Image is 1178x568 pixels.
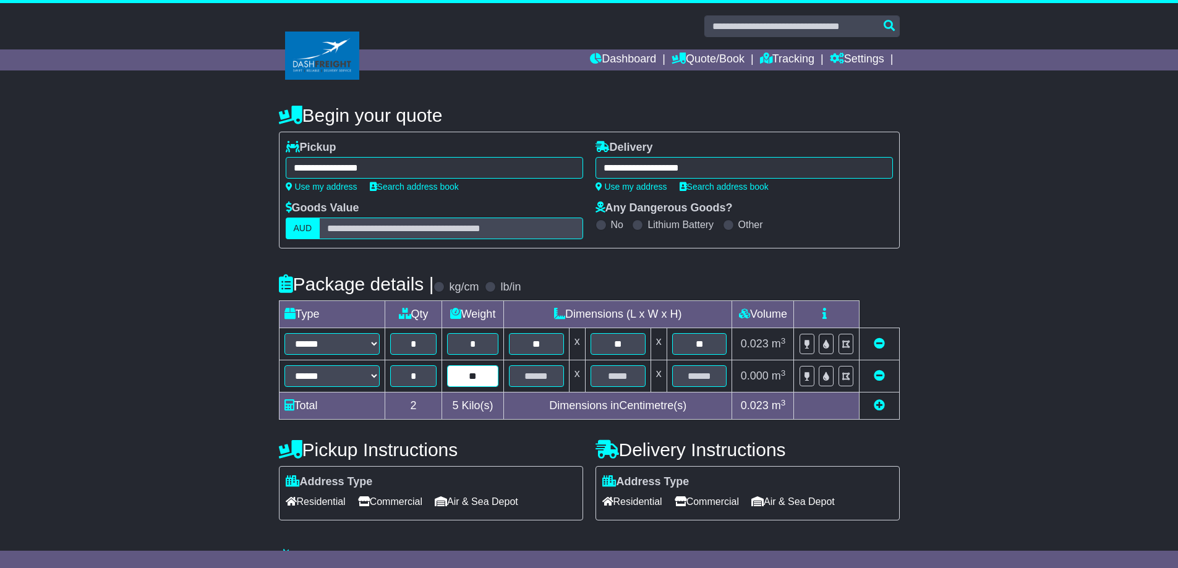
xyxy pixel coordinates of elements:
[830,49,884,70] a: Settings
[595,141,653,155] label: Delivery
[286,475,373,489] label: Address Type
[453,399,459,412] span: 5
[772,399,786,412] span: m
[569,328,585,360] td: x
[504,392,732,420] td: Dimensions in Centimetre(s)
[385,301,442,328] td: Qty
[732,301,794,328] td: Volume
[279,439,583,460] h4: Pickup Instructions
[680,182,769,192] a: Search address book
[286,218,320,239] label: AUD
[874,337,885,350] a: Remove this item
[590,49,656,70] a: Dashboard
[781,336,786,345] sup: 3
[602,492,662,511] span: Residential
[651,328,667,360] td: x
[442,301,504,328] td: Weight
[595,439,900,460] h4: Delivery Instructions
[675,492,739,511] span: Commercial
[370,182,459,192] a: Search address book
[286,141,336,155] label: Pickup
[741,337,769,350] span: 0.023
[738,219,763,231] label: Other
[279,301,385,328] td: Type
[651,360,667,392] td: x
[286,492,346,511] span: Residential
[286,201,359,215] label: Goods Value
[772,370,786,382] span: m
[741,370,769,382] span: 0.000
[602,475,689,489] label: Address Type
[874,399,885,412] a: Add new item
[449,281,479,294] label: kg/cm
[781,368,786,378] sup: 3
[781,398,786,407] sup: 3
[672,49,745,70] a: Quote/Book
[442,392,504,420] td: Kilo(s)
[772,337,786,350] span: m
[595,182,667,192] a: Use my address
[760,49,814,70] a: Tracking
[279,105,900,125] h4: Begin your quote
[611,219,623,231] label: No
[504,301,732,328] td: Dimensions (L x W x H)
[385,392,442,420] td: 2
[647,219,714,231] label: Lithium Battery
[751,492,835,511] span: Air & Sea Depot
[500,281,521,294] label: lb/in
[435,492,518,511] span: Air & Sea Depot
[595,201,733,215] label: Any Dangerous Goods?
[286,182,357,192] a: Use my address
[741,399,769,412] span: 0.023
[279,274,434,294] h4: Package details |
[874,370,885,382] a: Remove this item
[569,360,585,392] td: x
[358,492,422,511] span: Commercial
[279,392,385,420] td: Total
